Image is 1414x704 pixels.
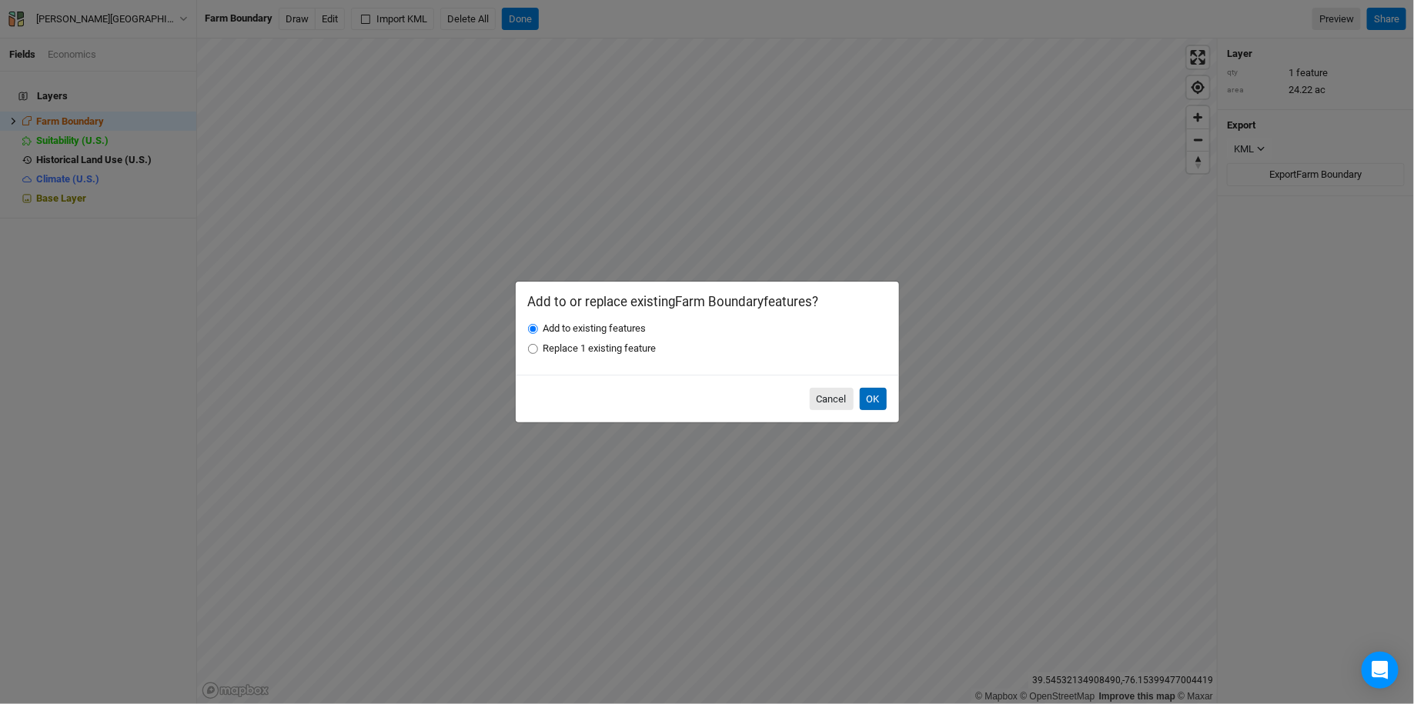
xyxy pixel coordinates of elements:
[1362,652,1399,689] div: Open Intercom Messenger
[543,322,647,335] label: Add to existing features
[528,294,887,309] h2: Add to or replace existing Farm Boundary features?
[543,342,657,355] label: Replace 1 existing feature
[810,388,854,411] button: Cancel
[860,388,887,411] button: OK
